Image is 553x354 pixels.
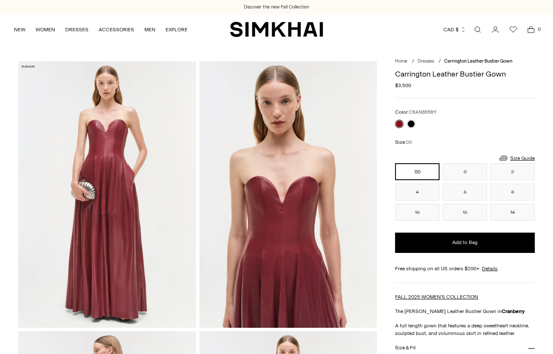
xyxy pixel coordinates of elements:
[395,82,411,89] span: $3,500
[244,4,309,11] a: Discover the new Fall Collection
[199,61,377,327] img: Carrington Leather Bustier Gown
[395,138,412,146] label: Size:
[412,58,414,65] div: /
[395,184,439,200] button: 4
[498,153,535,163] a: Size Guide
[469,21,486,38] a: Open search modal
[395,294,478,300] a: FALL 2025 WOMEN'S COLLECTION
[502,308,525,314] strong: Cranberry
[523,21,539,38] a: Open cart modal
[452,239,478,246] span: Add to Bag
[65,20,88,39] a: DRESSES
[395,345,415,351] h3: Size & Fit
[409,110,437,115] span: CRANBERRY
[230,21,323,38] a: SIMKHAI
[444,58,512,64] span: Carrington Leather Bustier Gown
[439,58,441,65] div: /
[490,163,535,180] button: 2
[490,184,535,200] button: 8
[395,233,534,253] button: Add to Bag
[395,307,534,315] p: The [PERSON_NAME] Leather Bustier Gown in
[166,20,188,39] a: EXPLORE
[535,25,543,33] span: 0
[487,21,504,38] a: Go to the account page
[443,20,466,39] button: CAD $
[14,20,25,39] a: NEW
[406,140,412,145] span: 00
[395,108,437,116] label: Color:
[482,265,498,272] a: Details
[395,163,439,180] button: 00
[36,20,55,39] a: WOMEN
[443,163,487,180] button: 0
[395,58,534,65] nav: breadcrumbs
[505,21,522,38] a: Wishlist
[144,20,155,39] a: MEN
[395,58,407,64] a: Home
[395,204,439,221] button: 10
[443,184,487,200] button: 6
[395,322,534,337] p: A full length gown that features a deep sweetheart neckline, sculpted bust, and voluminous skirt ...
[395,265,534,272] div: Free shipping on all US orders $200+
[99,20,134,39] a: ACCESSORIES
[395,70,534,78] h1: Carrington Leather Bustier Gown
[490,204,535,221] button: 14
[418,58,434,64] a: Dresses
[443,204,487,221] button: 12
[18,61,196,327] img: Carrington Leather Bustier Gown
